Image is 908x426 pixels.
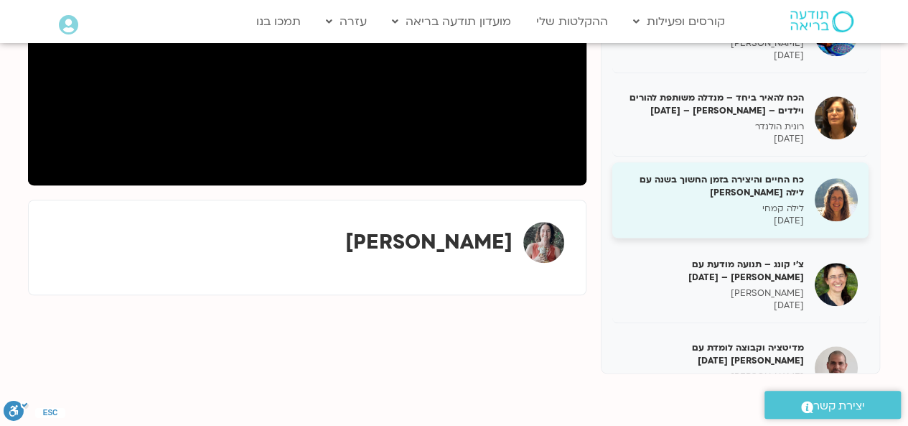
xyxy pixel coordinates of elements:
p: [DATE] [623,50,804,62]
p: [DATE] [623,133,804,145]
img: כח החיים והיצירה בזמן החשוך בשנה עם לילה קמחי [815,178,858,221]
strong: [PERSON_NAME] [345,228,512,256]
h5: הכח להאיר ביחד – מנדלה משותפת להורים וילדים – [PERSON_NAME] – [DATE] [623,91,804,117]
img: לילך בן דרור [523,222,564,263]
a: מועדון תודעה בריאה [385,8,518,35]
a: עזרה [319,8,374,35]
p: לילה קמחי [623,203,804,215]
img: מדיטציה וקבוצה לומדת עם דקל קנטי 01/01/25 [815,346,858,389]
img: צ'י קונג – תנועה מודעת עם רונית מלכין – 01/01/25 [815,263,858,306]
a: ההקלטות שלי [529,8,615,35]
p: [PERSON_NAME] [623,371,804,383]
p: [PERSON_NAME] [623,287,804,300]
h5: מדיטציה וקבוצה לומדת עם [PERSON_NAME] [DATE] [623,341,804,367]
p: [DATE] [623,300,804,312]
h5: צ'י קונג – תנועה מודעת עם [PERSON_NAME] – [DATE] [623,258,804,284]
a: יצירת קשר [764,391,901,419]
p: [DATE] [623,215,804,227]
a: קורסים ופעילות [626,8,732,35]
h5: כח החיים והיצירה בזמן החשוך בשנה עם לילה [PERSON_NAME] [623,173,804,199]
a: תמכו בנו [249,8,308,35]
p: [PERSON_NAME] [623,37,804,50]
span: יצירת קשר [813,397,865,416]
img: הכח להאיר ביחד – מנדלה משותפת להורים וילדים – רונית הולנדר – 31/12/24 [815,96,858,139]
p: רונית הולנדר [623,121,804,133]
img: תודעה בריאה [790,11,853,32]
